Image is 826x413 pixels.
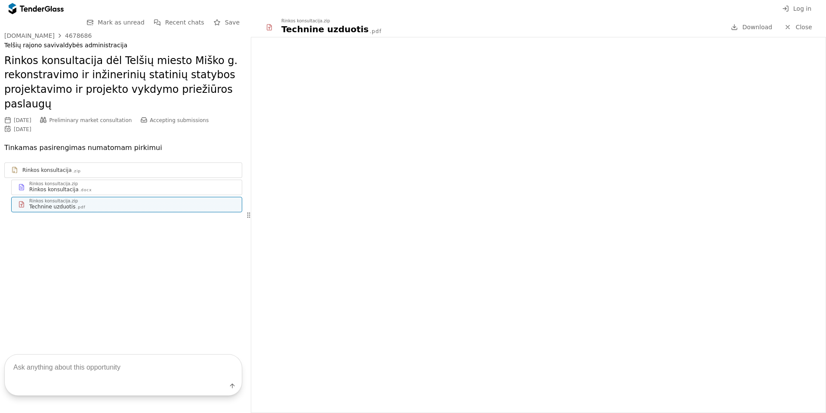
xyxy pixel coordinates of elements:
[11,180,242,195] a: Rinkos konsultacija.zipRinkos konsultacija.docx
[29,182,78,186] div: Rinkos konsultacija.zip
[22,167,72,174] div: Rinkos konsultacija
[4,32,92,39] a: [DOMAIN_NAME]4678686
[225,19,240,26] span: Save
[151,17,207,28] button: Recent chats
[4,42,242,49] div: Telšių rajono savivaldybės administracija
[4,54,242,111] h2: Rinkos konsultacija dėl Telšių miesto Miško g. rekonstravimo ir inžinerinių statinių statybos pro...
[742,24,772,31] span: Download
[165,19,204,26] span: Recent chats
[29,203,75,210] div: Technine uzduotis
[4,162,242,178] a: Rinkos konsultacija.zip
[76,205,85,210] div: .pdf
[73,168,81,174] div: .zip
[80,187,92,193] div: .docx
[49,117,132,123] span: Preliminary market consultation
[281,23,369,35] div: Technine uzduotis
[795,24,812,31] span: Close
[150,117,209,123] span: Accepting submissions
[793,5,811,12] span: Log in
[281,19,330,23] div: Rinkos konsultacija.zip
[11,197,242,212] a: Rinkos konsultacija.zipTechnine uzduotis.pdf
[779,22,817,33] a: Close
[65,33,92,39] div: 4678686
[84,17,147,28] button: Mark as unread
[211,17,242,28] button: Save
[98,19,145,26] span: Mark as unread
[14,126,31,132] div: [DATE]
[780,3,814,14] button: Log in
[29,186,79,193] div: Rinkos konsultacija
[728,22,775,33] a: Download
[4,33,55,39] div: [DOMAIN_NAME]
[4,142,242,154] p: Tinkamas pasirengimas numatomam pirkimui
[29,199,78,203] div: Rinkos konsultacija.zip
[370,28,382,35] div: .pdf
[14,117,31,123] div: [DATE]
